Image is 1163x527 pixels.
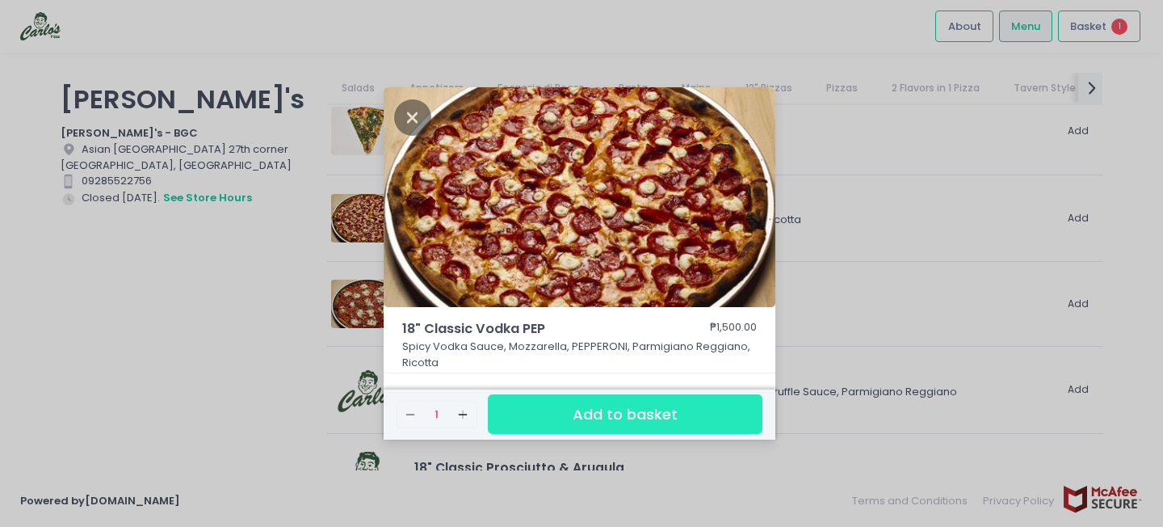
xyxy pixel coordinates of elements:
button: Add to basket [488,394,762,434]
button: Close [394,108,431,124]
div: ₱1,500.00 [710,319,757,339]
span: 18" Classic Vodka PEP [402,319,669,339]
img: 18" Classic Vodka PEP [384,87,775,307]
p: Spicy Vodka Sauce, Mozzarella, PEPPERONI, Parmigiano Reggiano, Ricotta [402,339,758,370]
